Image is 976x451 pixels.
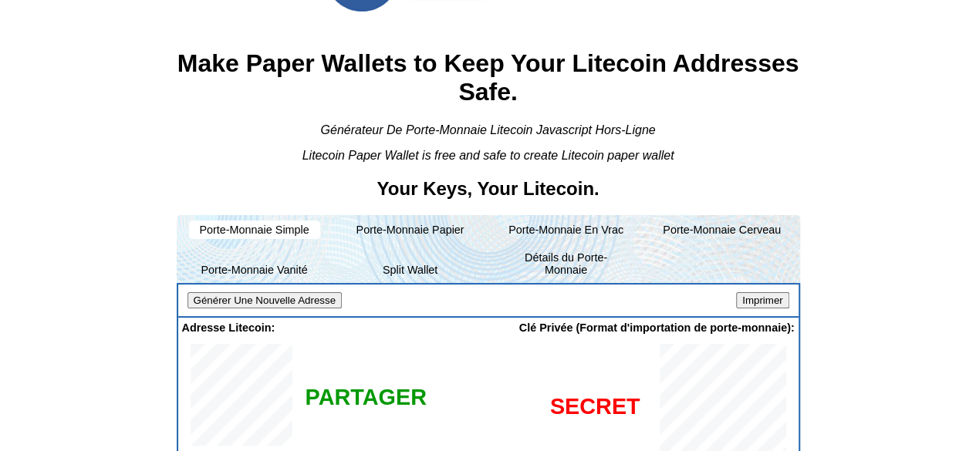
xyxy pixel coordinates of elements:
li: Détails du Porte-Monnaie [488,244,644,284]
li: Porte-Monnaie Cerveau [644,216,800,244]
div: Litecoin Paper Wallet is free and safe to create Litecoin paper wallet [177,149,800,163]
li: Porte-Monnaie Papier [333,216,488,244]
span: Clé Privée (Format d'importation de porte-monnaie): [519,321,795,334]
span: Adresse Litecoin: [182,321,275,334]
h1: Make Paper Wallets to Keep Your Litecoin Addresses Safe. [177,49,800,106]
li: Porte-Monnaie Vanité [177,256,333,284]
h2: Your Keys, Your Litecoin. [177,178,800,200]
div: PARTAGER [306,385,427,410]
input: Générer Une Nouvelle Adresse [187,292,342,308]
li: Split Wallet [333,256,488,284]
li: Porte-Monnaie En Vrac [488,216,644,244]
li: Porte-Monnaie Simple [189,220,320,239]
input: Imprimer [736,292,789,308]
div: Générateur De Porte-Monnaie Litecoin Javascript Hors-Ligne [177,123,800,137]
div: SECRET [550,394,640,419]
